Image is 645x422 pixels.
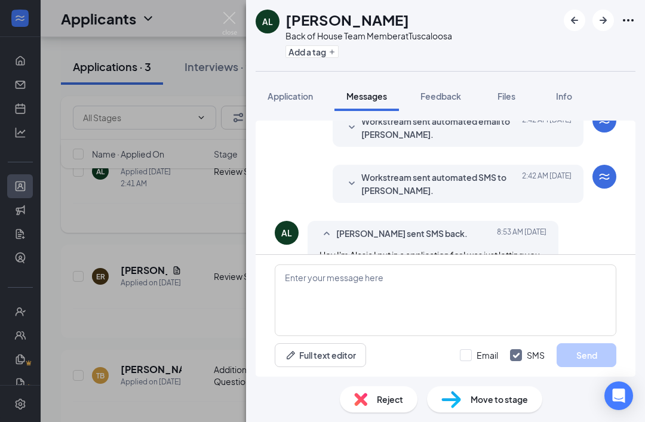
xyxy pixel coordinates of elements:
span: Reject [377,393,403,406]
div: Open Intercom Messenger [604,381,633,410]
button: ArrowRight [592,10,614,31]
svg: ArrowLeftNew [567,13,582,27]
button: Full text editorPen [275,343,366,367]
span: Application [268,91,313,101]
button: PlusAdd a tag [285,45,339,58]
span: [DATE] 2:42 AM [522,115,572,141]
span: Files [497,91,515,101]
svg: WorkstreamLogo [597,113,612,128]
span: Move to stage [471,393,528,406]
svg: SmallChevronUp [320,227,334,241]
svg: Ellipses [621,13,635,27]
div: AL [281,227,292,239]
button: ArrowLeftNew [564,10,585,31]
span: [PERSON_NAME] sent SMS back. [336,227,468,241]
span: Workstream sent automated email to [PERSON_NAME]. [361,115,518,141]
span: Workstream sent automated SMS to [PERSON_NAME]. [361,171,518,197]
div: Back of House Team Member at Tuscaloosa [285,30,452,42]
span: Messages [346,91,387,101]
svg: WorkstreamLogo [597,170,612,184]
svg: Plus [328,48,336,56]
svg: SmallChevronDown [345,177,359,191]
span: Feedback [420,91,461,101]
button: Send [557,343,616,367]
div: AL [262,16,273,27]
span: [DATE] 2:42 AM [522,171,572,197]
h1: [PERSON_NAME] [285,10,409,30]
span: [DATE] 8:53 AM [497,227,546,241]
svg: SmallChevronDown [345,121,359,135]
svg: ArrowRight [596,13,610,27]
svg: Pen [285,349,297,361]
span: Hey I'm Alasia I put in a application for I was just letting you know [320,249,540,273]
span: Info [556,91,572,101]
